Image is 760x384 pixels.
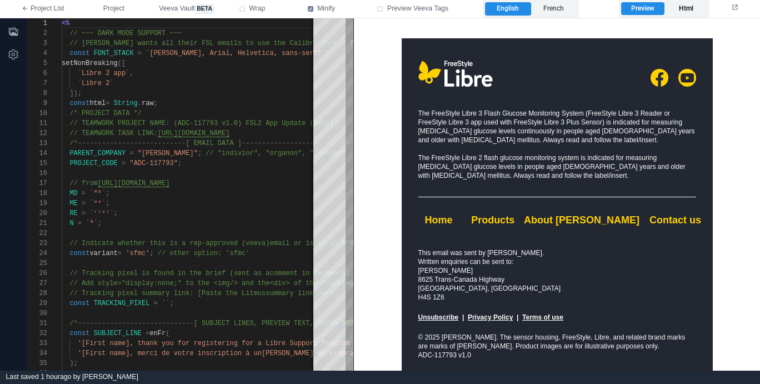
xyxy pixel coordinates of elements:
[198,149,202,157] span: ;
[27,328,47,338] div: 32
[89,99,106,107] span: html
[27,108,47,118] div: 10
[485,2,531,16] label: English
[69,300,89,307] span: const
[129,159,177,167] span: "ADC-117793"
[27,98,47,108] div: 9
[69,89,82,97] span: ]);
[69,330,89,337] span: const
[138,99,142,107] span: .
[106,99,109,107] span: =
[27,218,47,228] div: 21
[27,128,47,138] div: 12
[78,350,262,357] span: '[First name], merci de votre inscription à un
[86,220,98,227] span: `ᴺ`
[98,220,102,227] span: ;
[262,350,438,357] span: [PERSON_NAME] du programme de soutien Libre'
[114,99,138,107] span: String
[27,258,47,268] div: 25
[89,210,113,217] span: `ʳ⁽ᵉ⁾`
[27,18,47,28] div: 1
[354,18,760,371] iframe: preview
[98,179,170,187] span: [URL][DOMAIN_NAME]
[27,308,47,318] div: 30
[27,248,47,258] div: 24
[69,99,89,107] span: const
[146,330,149,337] span: =
[158,250,250,257] span: // other option: 'sfmc'
[27,238,47,248] div: 23
[169,300,173,307] span: ;
[69,109,142,117] span: /* PROJECT DATA */
[69,200,77,207] span: ME
[106,200,109,207] span: ;
[27,208,47,218] div: 20
[249,4,265,14] span: Wrap
[27,228,47,238] div: 22
[159,4,214,14] span: Veeva Vault
[69,179,97,187] span: // from
[62,19,69,27] span: <%
[27,28,47,38] div: 2
[69,129,157,137] span: // TEAMWORK TASK LINK:
[664,2,707,16] label: Html
[82,189,86,197] span: =
[69,240,269,247] span: // Indicate whether this is a rep-approved (veeva)
[269,280,377,287] span: <div> of the tracking pixel
[27,358,47,368] div: 35
[27,58,47,68] div: 5
[69,29,182,37] span: // ~~~ DARK MODE SUPPORT ~~~
[266,290,338,297] span: summary link here]
[27,38,47,48] div: 3
[206,149,346,157] span: // "indivior", "organon", "janssen"
[138,149,198,157] span: "[PERSON_NAME]"
[27,298,47,308] div: 29
[89,250,117,257] span: variant
[154,99,158,107] span: ;
[531,2,577,16] label: French
[27,168,47,178] div: 16
[69,290,266,297] span: // Tracking pixel summary link: [Paste the Litmus
[69,159,117,167] span: PROJECT_CODE
[69,49,89,57] span: const
[27,338,47,348] div: 33
[69,210,77,217] span: RE
[129,149,133,157] span: =
[82,200,86,207] span: =
[269,270,353,277] span: comment in Teamwork).
[69,270,269,277] span: // Tracking pixel is found in the brief (sent as a
[269,240,466,247] span: email or is it an SFMC email (0 or 1) as the inde
[114,210,118,217] span: ;
[269,139,373,147] span: ------------------------*/
[27,88,47,98] div: 8
[269,119,337,127] span: pp Update (Email)
[27,138,47,148] div: 13
[142,99,154,107] span: raw
[317,4,335,14] span: Minify
[27,158,47,168] div: 15
[178,159,182,167] span: ;
[69,320,269,327] span: /*-----------------------------[ SUBJECT LINES, PR
[27,278,47,288] div: 27
[166,330,169,337] span: (
[89,189,106,197] span: `ᴹᴰ`
[69,280,269,287] span: // Add style="display:none;" to the <img/> and the
[82,210,86,217] span: =
[69,250,89,257] span: const
[69,220,73,227] span: N
[106,189,109,197] span: ;
[27,188,47,198] div: 18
